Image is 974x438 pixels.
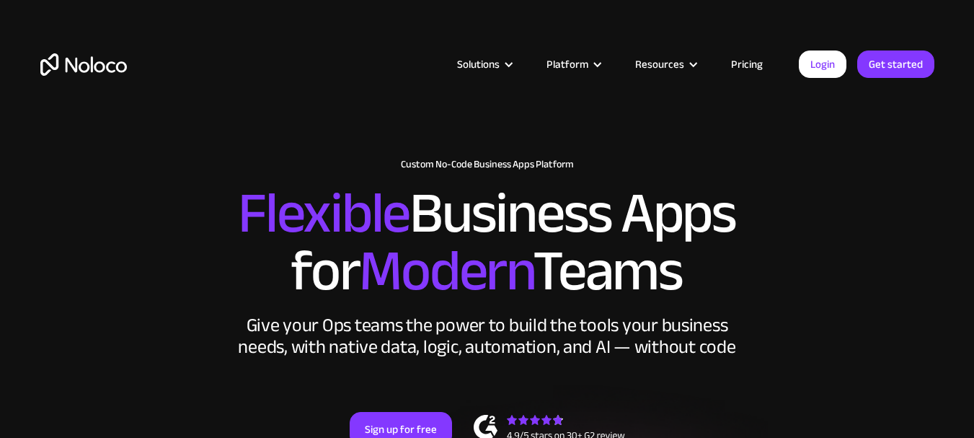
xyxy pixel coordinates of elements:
[359,217,533,325] span: Modern
[713,55,781,74] a: Pricing
[528,55,617,74] div: Platform
[40,185,934,300] h2: Business Apps for Teams
[457,55,500,74] div: Solutions
[40,53,127,76] a: home
[238,159,409,267] span: Flexible
[635,55,684,74] div: Resources
[235,315,740,358] div: Give your Ops teams the power to build the tools your business needs, with native data, logic, au...
[857,51,934,78] a: Get started
[546,55,588,74] div: Platform
[617,55,713,74] div: Resources
[40,159,934,170] h1: Custom No-Code Business Apps Platform
[439,55,528,74] div: Solutions
[799,51,846,78] a: Login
